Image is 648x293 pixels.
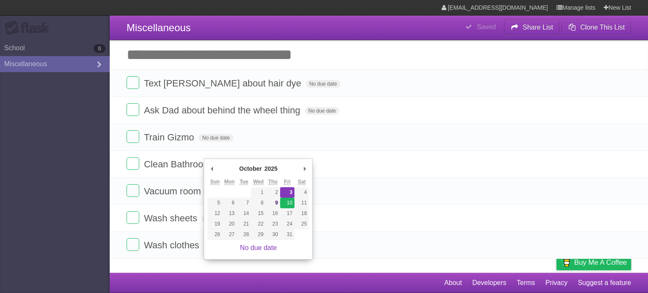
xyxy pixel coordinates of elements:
[240,179,248,185] abbr: Tuesday
[251,208,265,219] button: 15
[127,22,191,33] span: Miscellaneous
[298,179,306,185] abbr: Saturday
[251,187,265,198] button: 1
[127,103,139,116] label: Done
[306,80,340,88] span: No due date
[251,229,265,240] button: 29
[266,198,280,208] button: 9
[208,162,216,175] button: Previous Month
[284,179,290,185] abbr: Friday
[517,275,535,291] a: Terms
[280,208,294,219] button: 17
[208,219,222,229] button: 19
[472,275,506,291] a: Developers
[144,78,303,89] span: Text [PERSON_NAME] about hair dye
[144,213,199,223] span: Wash sheets
[208,208,222,219] button: 12
[127,238,139,251] label: Done
[294,219,309,229] button: 25
[294,198,309,208] button: 11
[251,219,265,229] button: 22
[202,215,225,223] span: [DATE]
[300,162,309,175] button: Next Month
[266,229,280,240] button: 30
[545,275,567,291] a: Privacy
[305,107,339,115] span: No due date
[237,208,251,219] button: 14
[210,179,220,185] abbr: Sunday
[222,198,237,208] button: 6
[127,76,139,89] label: Done
[222,208,237,219] button: 13
[444,275,462,291] a: About
[237,219,251,229] button: 21
[266,208,280,219] button: 16
[237,229,251,240] button: 28
[580,24,625,31] b: Clone This List
[280,219,294,229] button: 24
[266,219,280,229] button: 23
[127,211,139,224] label: Done
[94,44,105,53] b: 6
[144,105,302,116] span: Ask Dad about behind the wheel thing
[240,244,277,251] a: No due date
[294,208,309,219] button: 18
[574,255,627,270] span: Buy me a coffee
[144,186,203,196] span: Vacuum room
[224,179,235,185] abbr: Monday
[294,187,309,198] button: 4
[561,255,572,269] img: Buy me a coffee
[127,184,139,197] label: Done
[477,23,496,30] b: Saved
[127,130,139,143] label: Done
[562,20,631,35] button: Clone This List
[268,179,278,185] abbr: Thursday
[280,229,294,240] button: 31
[280,198,294,208] button: 10
[144,159,213,169] span: Clean Bathroom
[208,229,222,240] button: 26
[251,198,265,208] button: 8
[578,275,631,291] a: Suggest a feature
[4,21,55,36] div: Flask
[222,219,237,229] button: 20
[237,198,251,208] button: 7
[199,134,233,142] span: No due date
[266,187,280,198] button: 2
[280,187,294,198] button: 3
[238,162,263,175] div: October
[504,20,560,35] button: Share List
[222,229,237,240] button: 27
[144,240,201,250] span: Wash clothes
[523,24,553,31] b: Share List
[253,179,264,185] abbr: Wednesday
[208,198,222,208] button: 5
[144,132,196,142] span: Train Gizmo
[556,255,631,270] a: Buy me a coffee
[127,157,139,170] label: Done
[263,162,279,175] div: 2025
